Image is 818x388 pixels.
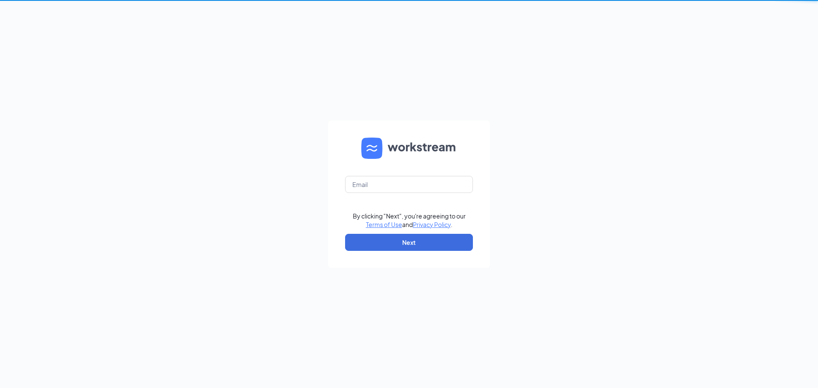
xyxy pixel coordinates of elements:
div: By clicking "Next", you're agreeing to our and . [353,212,466,229]
a: Terms of Use [366,221,402,228]
button: Next [345,234,473,251]
a: Privacy Policy [413,221,451,228]
img: WS logo and Workstream text [361,138,457,159]
input: Email [345,176,473,193]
